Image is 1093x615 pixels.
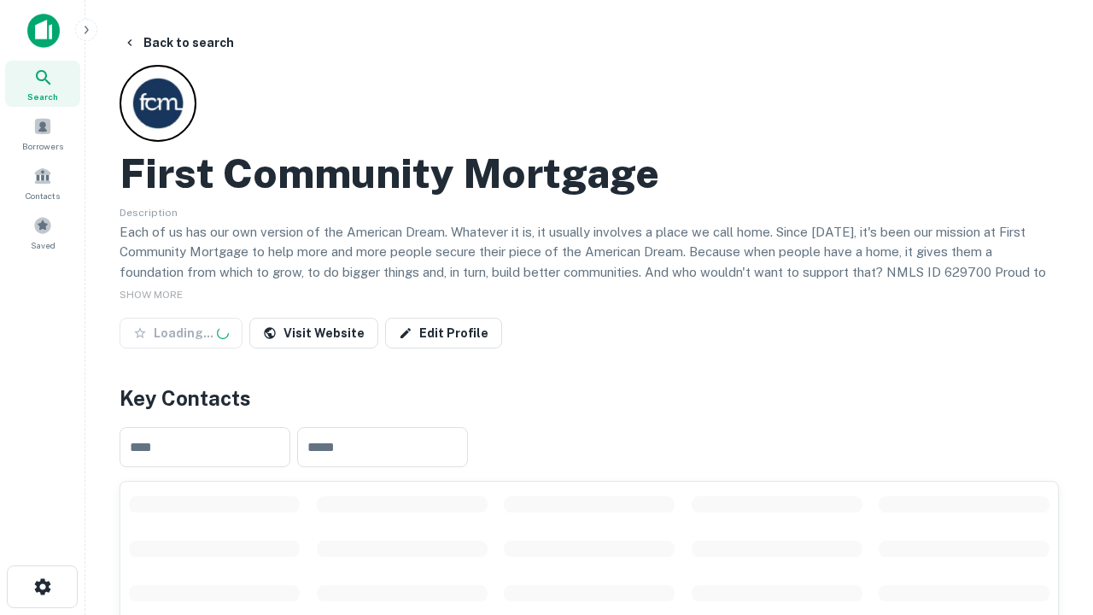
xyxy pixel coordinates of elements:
a: Edit Profile [385,318,502,348]
a: Contacts [5,160,80,206]
a: Visit Website [249,318,378,348]
iframe: Chat Widget [1008,424,1093,506]
span: Description [120,207,178,219]
span: Borrowers [22,139,63,153]
a: Search [5,61,80,107]
span: Saved [31,238,56,252]
img: capitalize-icon.png [27,14,60,48]
button: Back to search [116,27,241,58]
span: SHOW MORE [120,289,183,301]
h2: First Community Mortgage [120,149,659,198]
p: Each of us has our own version of the American Dream. Whatever it is, it usually involves a place... [120,222,1059,302]
a: Borrowers [5,110,80,156]
span: Contacts [26,189,60,202]
a: Saved [5,209,80,255]
h4: Key Contacts [120,383,1059,413]
span: Search [27,90,58,103]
